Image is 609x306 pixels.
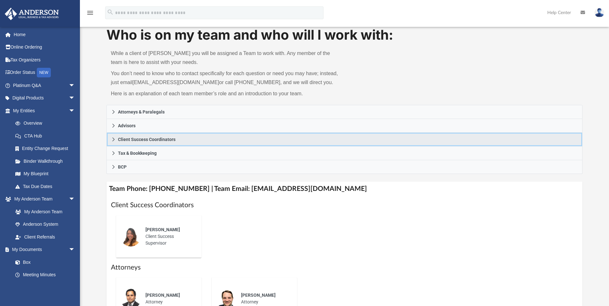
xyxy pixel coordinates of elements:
img: User Pic [595,8,604,17]
a: BCP [106,160,583,174]
a: My Blueprint [9,168,82,180]
a: Home [4,28,85,41]
img: Anderson Advisors Platinum Portal [3,8,61,20]
a: Overview [9,117,85,130]
span: Attorneys & Paralegals [118,110,165,114]
span: [PERSON_NAME] [145,227,180,232]
a: Tax Organizers [4,53,85,66]
span: [PERSON_NAME] [145,293,180,298]
i: search [107,9,114,16]
p: While a client of [PERSON_NAME] you will be assigned a Team to work with. Any member of the team ... [111,49,340,67]
h1: Client Success Coordinators [111,200,578,210]
img: thumbnail [121,226,141,247]
a: [EMAIL_ADDRESS][DOMAIN_NAME] [132,80,219,85]
a: Online Ordering [4,41,85,54]
a: My Anderson Teamarrow_drop_down [4,193,82,206]
a: Client Success Coordinators [106,133,583,146]
a: My Entitiesarrow_drop_down [4,104,85,117]
span: arrow_drop_down [69,243,82,256]
span: Client Success Coordinators [118,137,176,142]
h1: Attorneys [111,263,578,272]
i: menu [86,9,94,17]
span: Tax & Bookkeeping [118,151,157,155]
a: Order StatusNEW [4,66,85,79]
span: BCP [118,165,127,169]
p: You don’t need to know who to contact specifically for each question or need you may have; instea... [111,69,340,87]
span: [PERSON_NAME] [241,293,276,298]
a: Anderson System [9,218,82,231]
div: Client Success Supervisor [141,222,197,251]
span: arrow_drop_down [69,193,82,206]
a: menu [86,12,94,17]
a: My Documentsarrow_drop_down [4,243,82,256]
a: Platinum Q&Aarrow_drop_down [4,79,85,92]
a: Meeting Minutes [9,269,82,281]
a: Client Referrals [9,231,82,243]
a: Attorneys & Paralegals [106,105,583,119]
a: Entity Change Request [9,142,85,155]
span: arrow_drop_down [69,104,82,117]
span: arrow_drop_down [69,79,82,92]
span: arrow_drop_down [69,92,82,105]
a: CTA Hub [9,129,85,142]
a: Tax & Bookkeeping [106,146,583,160]
h1: Who is on my team and who will I work with: [106,26,583,44]
a: Advisors [106,119,583,133]
p: Here is an explanation of each team member’s role and an introduction to your team. [111,89,340,98]
h4: Team Phone: [PHONE_NUMBER] | Team Email: [EMAIL_ADDRESS][DOMAIN_NAME] [106,182,583,196]
a: Tax Due Dates [9,180,85,193]
div: NEW [37,68,51,77]
a: My Anderson Team [9,205,78,218]
a: Forms Library [9,281,78,294]
a: Digital Productsarrow_drop_down [4,92,85,105]
a: Box [9,256,78,269]
a: Binder Walkthrough [9,155,85,168]
span: Advisors [118,123,136,128]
